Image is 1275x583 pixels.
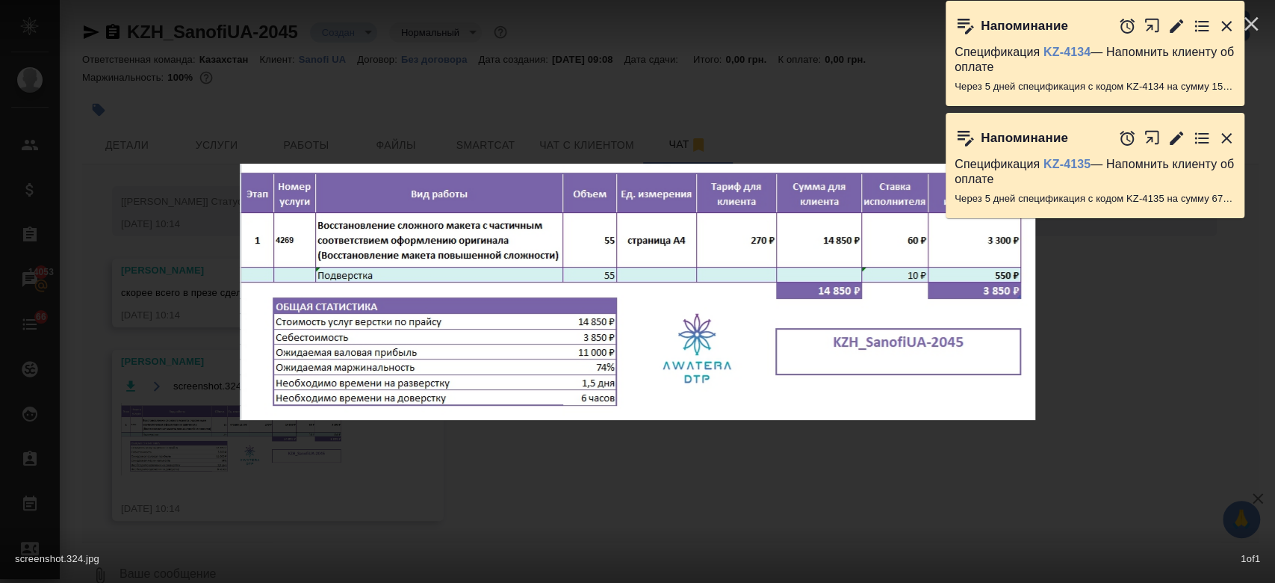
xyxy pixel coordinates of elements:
button: Открыть в новой вкладке [1144,10,1161,42]
button: Открыть в новой вкладке [1144,122,1161,154]
p: Спецификация — Напомнить клиенту об оплате [955,157,1235,187]
button: Перейти в todo [1193,17,1211,35]
p: Через 5 дней спецификация с кодом KZ-4135 на сумму 6776 KZT будет просрочена [955,191,1235,206]
span: screenshot.324.jpg [15,553,99,564]
button: Отложить [1118,129,1136,147]
button: Закрыть [1217,129,1235,147]
button: Закрыть [1217,17,1235,35]
button: Редактировать [1167,129,1185,147]
a: KZ-4134 [1043,46,1091,58]
p: Напоминание [981,19,1068,34]
button: Перейти в todo [1193,129,1211,147]
p: Напоминание [981,131,1068,146]
img: screenshot.324.jpg [240,164,1035,420]
button: Отложить [1118,17,1136,35]
a: KZ-4135 [1043,158,1091,170]
span: 1 of 1 [1241,550,1260,568]
p: Через 5 дней спецификация с кодом KZ-4134 на сумму 15338.4 KZT будет просрочена [955,79,1235,94]
p: Спецификация — Напомнить клиенту об оплате [955,45,1235,75]
button: Редактировать [1167,17,1185,35]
